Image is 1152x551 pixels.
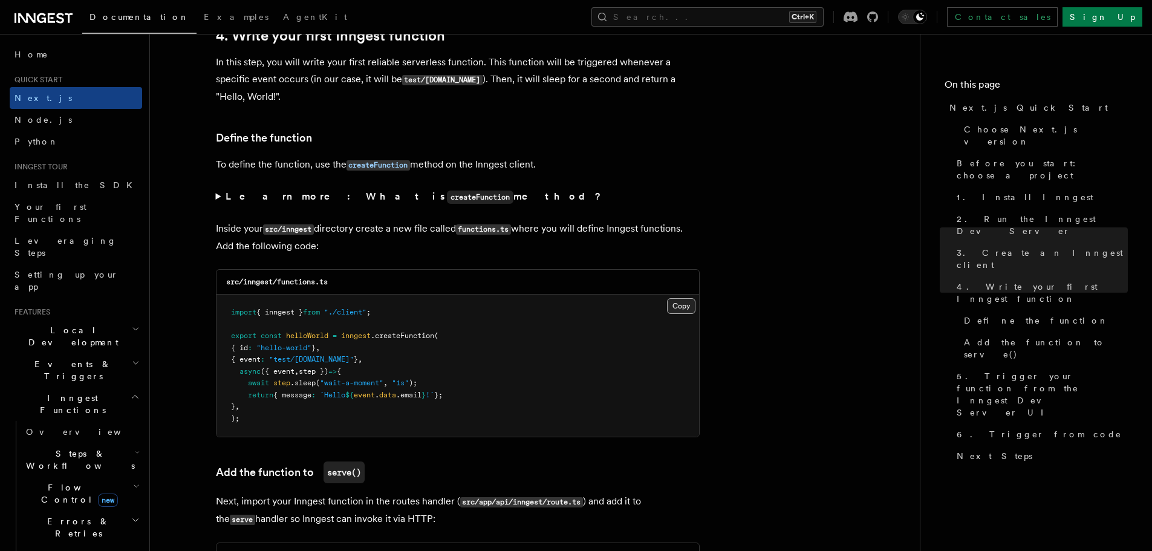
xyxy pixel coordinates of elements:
p: To define the function, use the method on the Inngest client. [216,156,700,174]
span: Next Steps [957,450,1032,462]
kbd: Ctrl+K [789,11,816,23]
code: src/app/api/inngest/route.ts [460,497,583,507]
span: Quick start [10,75,62,85]
a: 2. Run the Inngest Dev Server [952,208,1128,242]
span: ( [434,331,438,340]
span: Events & Triggers [10,358,132,382]
span: data [379,391,396,399]
span: Documentation [89,12,189,22]
span: Inngest tour [10,162,68,172]
a: 4. Write your first Inngest function [216,27,445,44]
span: 5. Trigger your function from the Inngest Dev Server UI [957,370,1128,419]
span: 3. Create an Inngest client [957,247,1128,271]
code: serve() [324,461,365,483]
span: } [354,355,358,364]
span: Examples [204,12,268,22]
span: Home [15,48,48,60]
span: ( [316,379,320,387]
a: createFunction [347,158,410,170]
span: ; [366,308,371,316]
button: Copy [667,298,695,314]
span: step }) [299,367,328,376]
span: { event [231,355,261,364]
span: "1s" [392,379,409,387]
code: createFunction [347,160,410,171]
a: Examples [197,4,276,33]
span: : [311,391,316,399]
span: Choose Next.js version [964,123,1128,148]
span: `Hello [320,391,345,399]
span: "test/[DOMAIN_NAME]" [269,355,354,364]
a: Next.js [10,87,142,109]
span: Install the SDK [15,180,140,190]
button: Steps & Workflows [21,443,142,477]
span: await [248,379,269,387]
a: Define the function [959,310,1128,331]
a: Before you start: choose a project [952,152,1128,186]
p: Inside your directory create a new file called where you will define Inngest functions. Add the f... [216,220,700,255]
span: , [358,355,362,364]
code: test/[DOMAIN_NAME] [402,75,483,85]
code: serve [230,515,255,525]
a: Next Steps [952,445,1128,467]
span: Leveraging Steps [15,236,117,258]
span: ({ event [261,367,295,376]
span: Inngest Functions [10,392,131,416]
span: Next.js Quick Start [949,102,1108,114]
button: Events & Triggers [10,353,142,387]
span: Node.js [15,115,72,125]
code: functions.ts [456,224,511,235]
span: "./client" [324,308,366,316]
span: Errors & Retries [21,515,131,540]
button: Inngest Functions [10,387,142,421]
button: Flow Controlnew [21,477,142,510]
a: Setting up your app [10,264,142,298]
a: Python [10,131,142,152]
span: "wait-a-moment" [320,379,383,387]
span: Add the function to serve() [964,336,1128,360]
span: Steps & Workflows [21,448,135,472]
span: Setting up your app [15,270,119,292]
span: { [337,367,341,376]
a: Install the SDK [10,174,142,196]
span: 2. Run the Inngest Dev Server [957,213,1128,237]
span: AgentKit [283,12,347,22]
button: Local Development [10,319,142,353]
a: 5. Trigger your function from the Inngest Dev Server UI [952,365,1128,423]
a: 1. Install Inngest [952,186,1128,208]
a: Define the function [216,129,312,146]
a: Your first Functions [10,196,142,230]
span: Before you start: choose a project [957,157,1128,181]
span: Flow Control [21,481,133,506]
a: Documentation [82,4,197,34]
span: Features [10,307,50,317]
span: , [295,367,299,376]
span: !` [426,391,434,399]
a: Next.js Quick Start [945,97,1128,119]
span: , [383,379,388,387]
a: 4. Write your first Inngest function [952,276,1128,310]
span: } [231,402,235,411]
a: Choose Next.js version [959,119,1128,152]
span: ); [409,379,417,387]
span: }; [434,391,443,399]
span: event [354,391,375,399]
a: Add the function to serve() [959,331,1128,365]
a: Home [10,44,142,65]
span: : [248,344,252,352]
a: Contact sales [947,7,1058,27]
span: } [421,391,426,399]
span: = [333,331,337,340]
span: helloWorld [286,331,328,340]
span: inngest [341,331,371,340]
strong: Learn more: What is method? [226,191,604,202]
span: ); [231,414,239,423]
span: "hello-world" [256,344,311,352]
span: 4. Write your first Inngest function [957,281,1128,305]
span: Define the function [964,315,1108,327]
button: Toggle dark mode [898,10,927,24]
span: Python [15,137,59,146]
span: import [231,308,256,316]
button: Errors & Retries [21,510,142,544]
span: } [311,344,316,352]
